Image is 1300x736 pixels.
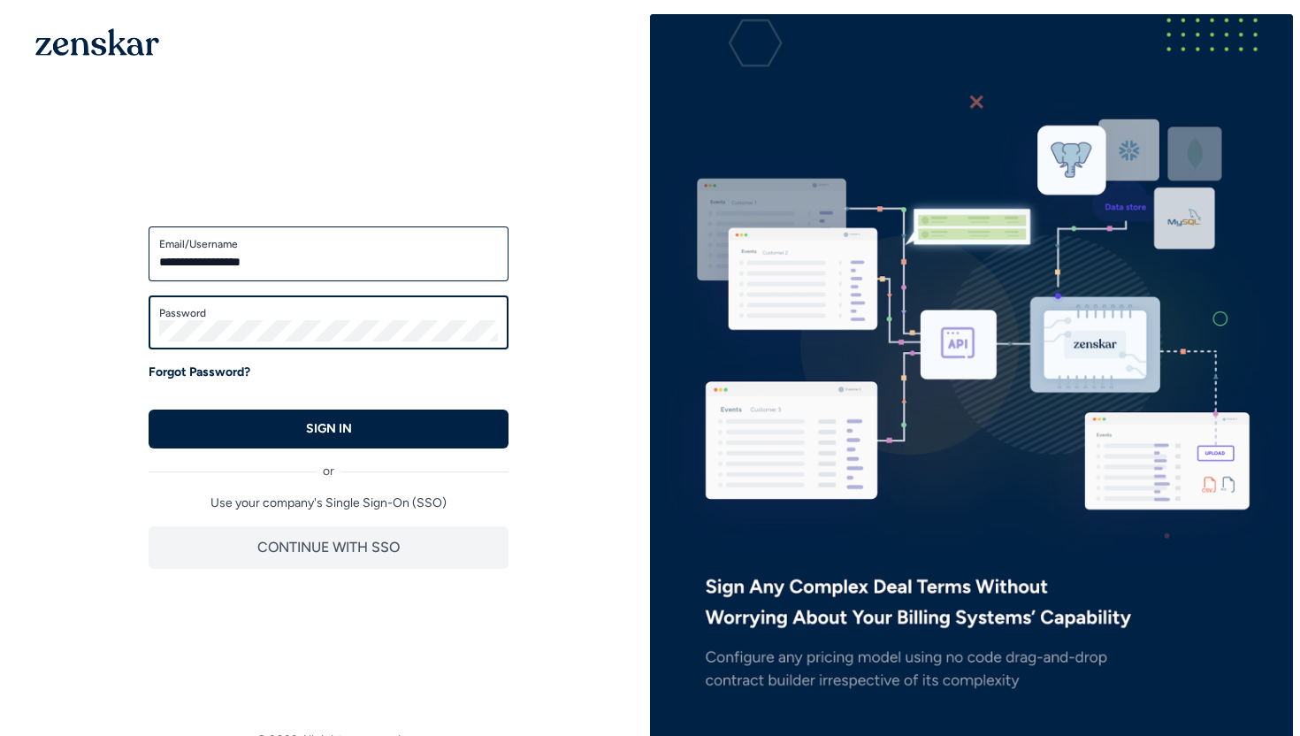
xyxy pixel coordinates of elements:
p: Use your company's Single Sign-On (SSO) [149,494,509,512]
button: CONTINUE WITH SSO [149,526,509,569]
div: or [149,448,509,480]
img: 1OGAJ2xQqyY4LXKgY66KYq0eOWRCkrZdAb3gUhuVAqdWPZE9SRJmCz+oDMSn4zDLXe31Ii730ItAGKgCKgCCgCikA4Av8PJUP... [35,28,159,56]
label: Email/Username [159,237,498,251]
label: Password [159,306,498,320]
button: SIGN IN [149,410,509,448]
a: Forgot Password? [149,364,250,381]
p: SIGN IN [306,420,352,438]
